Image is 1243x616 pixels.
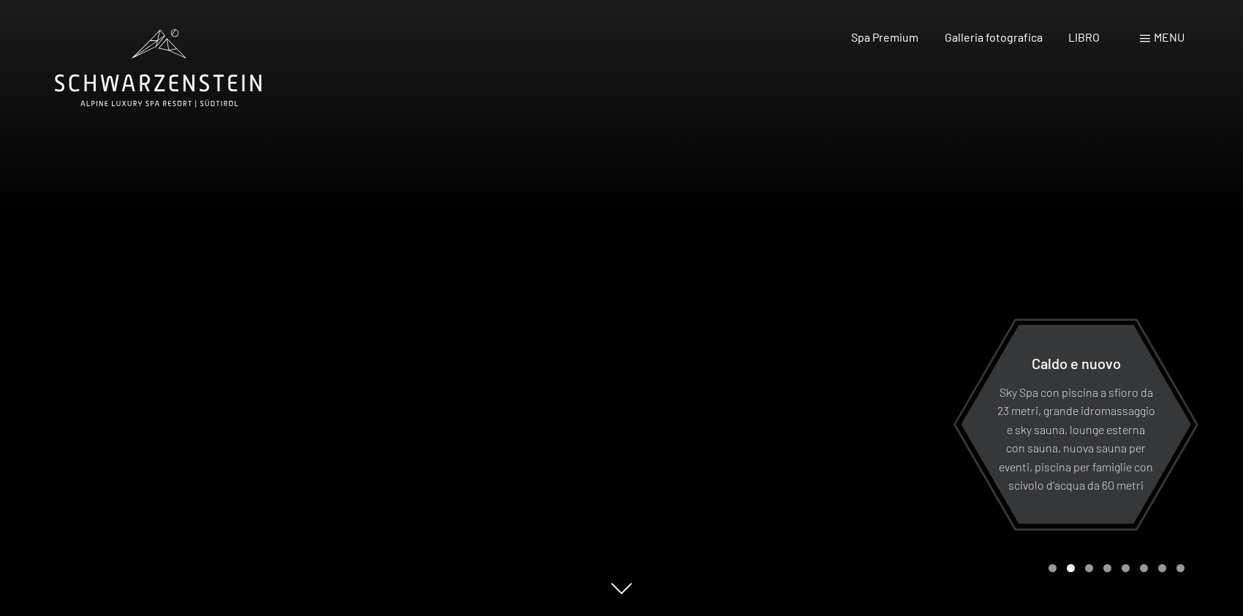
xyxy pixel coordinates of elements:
div: Carousel Page 1 [1049,564,1057,572]
font: Sky Spa con piscina a sfioro da 23 metri, grande idromassaggio e sky sauna, lounge esterna con sa... [997,384,1155,492]
font: Caldo e nuovo [1032,354,1121,371]
div: Pagina 5 della giostra [1122,564,1130,572]
div: Pagina 8 della giostra [1176,564,1185,572]
div: Pagina 6 della giostra [1140,564,1148,572]
div: Carousel Page 2 (Current Slide) [1067,564,1075,572]
div: Carosello Pagina 7 [1158,564,1166,572]
a: Galleria fotografica [945,30,1043,44]
div: Pagina 4 del carosello [1103,564,1111,572]
font: menu [1154,30,1185,44]
a: Caldo e nuovo Sky Spa con piscina a sfioro da 23 metri, grande idromassaggio e sky sauna, lounge ... [960,324,1192,525]
a: LIBRO [1068,30,1100,44]
a: Spa Premium [851,30,918,44]
div: Pagina 3 della giostra [1085,564,1093,572]
div: Paginazione carosello [1043,564,1185,572]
